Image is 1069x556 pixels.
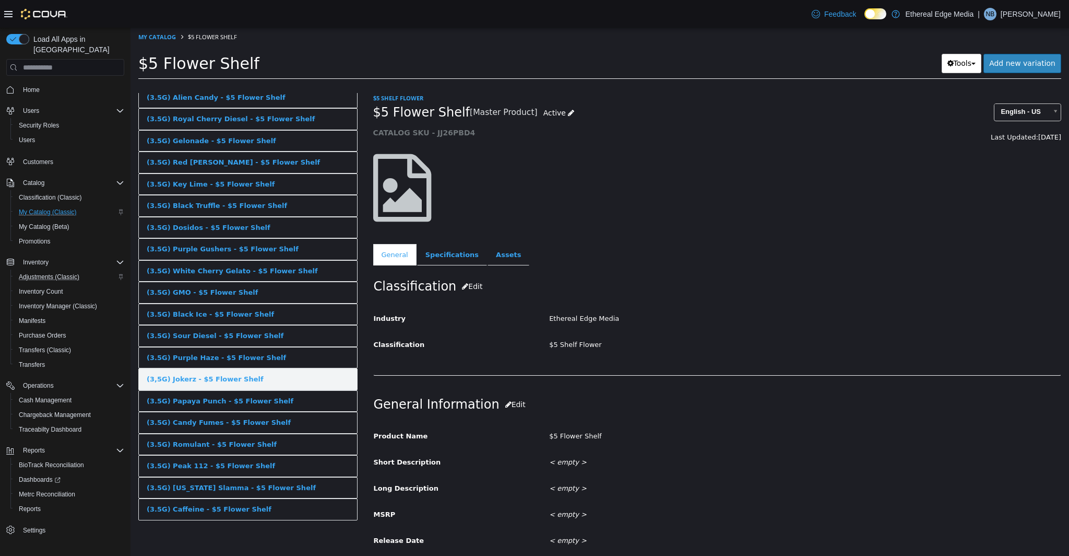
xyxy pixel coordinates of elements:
[243,287,276,295] span: Industry
[15,358,124,371] span: Transfers
[10,284,128,299] button: Inventory Count
[15,329,70,342] a: Purchase Orders
[860,106,908,113] span: Last Updated:
[19,256,53,269] button: Inventory
[16,433,145,444] div: (3.5G) Peak 112 - $5 Flower Shelf
[411,282,938,300] div: Ethereal Edge Media
[23,258,49,267] span: Inventory
[10,299,128,314] button: Inventory Manager (Classic)
[243,66,293,74] a: $5 Shelf Flower
[19,302,97,310] span: Inventory Manager (Classic)
[23,446,45,455] span: Reports
[19,505,41,513] span: Reports
[326,249,358,269] button: Edit
[10,133,128,147] button: Users
[243,313,294,321] span: Classification
[16,455,185,466] div: (3.5G) [US_STATE] Slamma - $5 Flower Shelf
[15,459,88,471] a: BioTrack Reconciliation
[23,158,53,166] span: Customers
[10,393,128,408] button: Cash Management
[8,27,129,45] span: $5 Flower Shelf
[2,378,128,393] button: Operations
[19,155,124,168] span: Customers
[15,300,101,312] a: Inventory Manager (Classic)
[15,271,84,283] a: Adjustments (Classic)
[15,235,55,248] a: Promotions
[19,287,63,296] span: Inventory Count
[19,444,49,457] button: Reports
[243,431,311,438] span: Short Description
[16,412,146,422] div: (3.5G) Romulant - $5 Flower Shelf
[19,379,124,392] span: Operations
[15,119,124,132] span: Security Roles
[15,488,124,501] span: Metrc Reconciliation
[413,81,435,89] span: Active
[15,134,39,146] a: Users
[15,134,124,146] span: Users
[15,235,124,248] span: Promotions
[16,477,141,487] div: (3.5G) Caffeine - $5 Flower Shelf
[10,270,128,284] button: Adjustments (Classic)
[2,255,128,270] button: Inventory
[19,237,51,246] span: Promotions
[16,195,140,205] div: (3.5G) Dosidos - $5 Flower Shelf
[243,77,340,93] span: $5 Flower Shelf
[19,84,44,96] a: Home
[864,76,917,92] span: English - US
[2,154,128,169] button: Customers
[19,177,124,189] span: Catalog
[15,488,79,501] a: Metrc Reconciliation
[15,206,81,218] a: My Catalog (Classic)
[984,8,996,20] div: Nick Baker
[15,206,124,218] span: My Catalog (Classic)
[10,422,128,437] button: Traceabilty Dashboard
[19,524,124,537] span: Settings
[15,191,124,204] span: Classification (Classic)
[16,173,157,183] div: (3.5G) Black Truffle - $5 Flower Shelf
[15,221,74,233] a: My Catalog (Beta)
[19,524,50,537] a: Settings
[16,346,133,357] div: (3,5G) Jokerz - $5 Flower Shelf
[908,106,931,113] span: [DATE]
[19,411,91,419] span: Chargeback Management
[243,216,286,238] a: General
[19,105,43,117] button: Users
[21,9,67,19] img: Cova
[19,273,79,281] span: Adjustments (Classic)
[411,400,938,418] div: $5 Flower Shelf
[16,303,153,314] div: (3.5G) Sour Diesel - $5 Flower Shelf
[10,487,128,502] button: Metrc Reconciliation
[19,361,45,369] span: Transfers
[15,473,124,486] span: Dashboards
[339,81,407,89] small: [Master Product]
[19,121,59,130] span: Security Roles
[10,314,128,328] button: Manifests
[19,256,124,269] span: Inventory
[16,238,187,249] div: (3.5G) White Cherry Gelato - $5 Flower Shelf
[411,504,938,523] div: < empty >
[15,473,65,486] a: Dashboards
[19,223,69,231] span: My Catalog (Beta)
[15,300,124,312] span: Inventory Manager (Classic)
[15,315,124,327] span: Manifests
[10,328,128,343] button: Purchase Orders
[15,459,124,471] span: BioTrack Reconciliation
[16,216,168,227] div: (3.5G) Purple Gushers - $5 Flower Shelf
[357,216,399,238] a: Assets
[369,367,401,387] button: Edit
[19,193,82,202] span: Classification (Classic)
[16,282,144,292] div: (3.5G) Black Ice - $5 Flower Shelf
[864,8,886,19] input: Dark Mode
[15,394,76,407] a: Cash Management
[15,119,63,132] a: Security Roles
[19,136,35,144] span: Users
[15,271,124,283] span: Adjustments (Classic)
[15,409,95,421] a: Chargeback Management
[807,4,860,25] a: Feedback
[2,82,128,97] button: Home
[2,443,128,458] button: Reports
[15,503,45,515] a: Reports
[411,452,938,470] div: < empty >
[10,502,128,516] button: Reports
